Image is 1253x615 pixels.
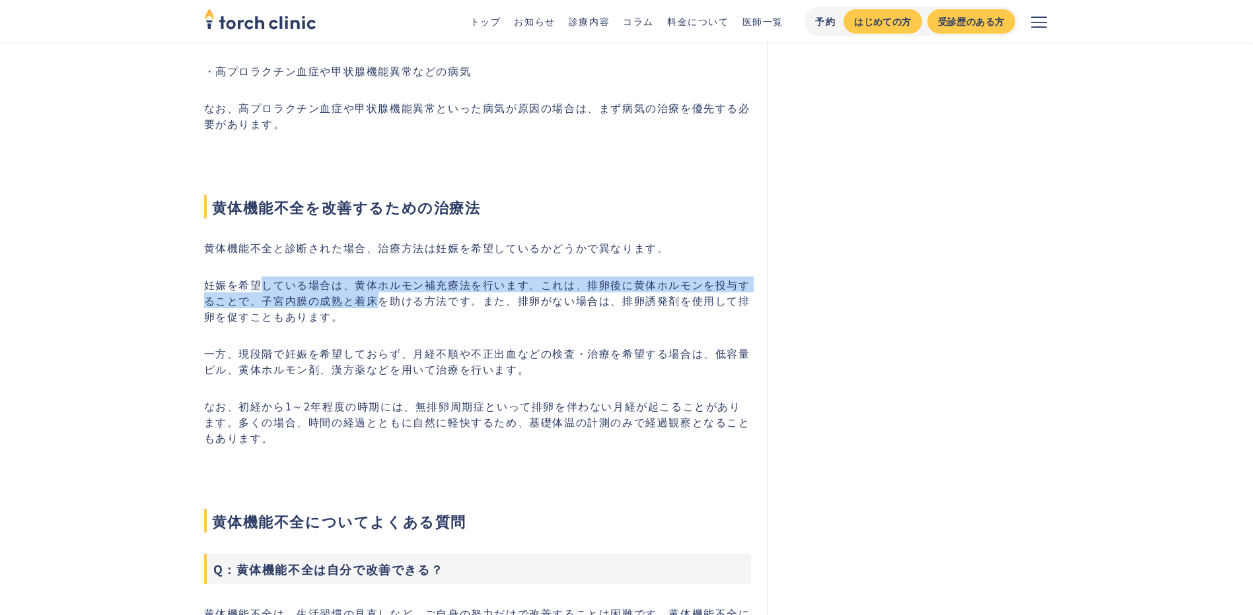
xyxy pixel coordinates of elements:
[204,63,752,79] p: ・高プロラクチン血症や甲状腺機能異常などの病気
[204,276,752,324] p: 妊娠を希望している場合は、黄体ホルモン補充療法を行います。これは、排卵後に黄体ホルモンを投与することで、子宮内膜の成熟と着床を助ける方法です。また、排卵がない場合は、排卵誘発剤を使用して排卵を促...
[204,4,316,33] img: torch clinic
[938,15,1005,28] div: 受診歴のある方
[204,398,752,445] p: なお、初経から1～2年程度の時期には、無排卵周期症といって排卵を伴わない月経が起こることがあります。多くの場合、時間の経過とともに自然に軽快するため、基礎体温の計測のみで経過観察となることもあります。
[843,9,921,34] a: はじめての方
[204,509,752,533] span: 黄体機能不全についてよくある質問
[854,15,911,28] div: はじめての方
[623,15,654,28] a: コラム
[204,9,316,33] a: home
[569,15,610,28] a: 診療内容
[204,345,752,377] p: 一方、現段階で妊娠を希望しておらず、月経不順や不正出血などの検査・治療を希望する場合は、低容量ピル、黄体ホルモン剤、漢方薬などを用いて治療を行います。
[204,554,752,584] h3: Q：黄体機能不全は自分で改善できる？
[927,9,1015,34] a: 受診歴のある方
[204,100,752,131] p: なお、高プロラクチン血症や甲状腺機能異常といった病気が原因の場合は、まず病気の治療を優先する必要があります。
[815,15,836,28] div: 予約
[742,15,783,28] a: 医師一覧
[667,15,729,28] a: 料金について
[514,15,555,28] a: お知らせ
[470,15,501,28] a: トップ
[204,195,752,218] span: 黄体機能不全を改善するための治療法
[204,240,752,255] p: 黄体機能不全と診断された場合、治療方法は妊娠を希望しているかどうかで異なります。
